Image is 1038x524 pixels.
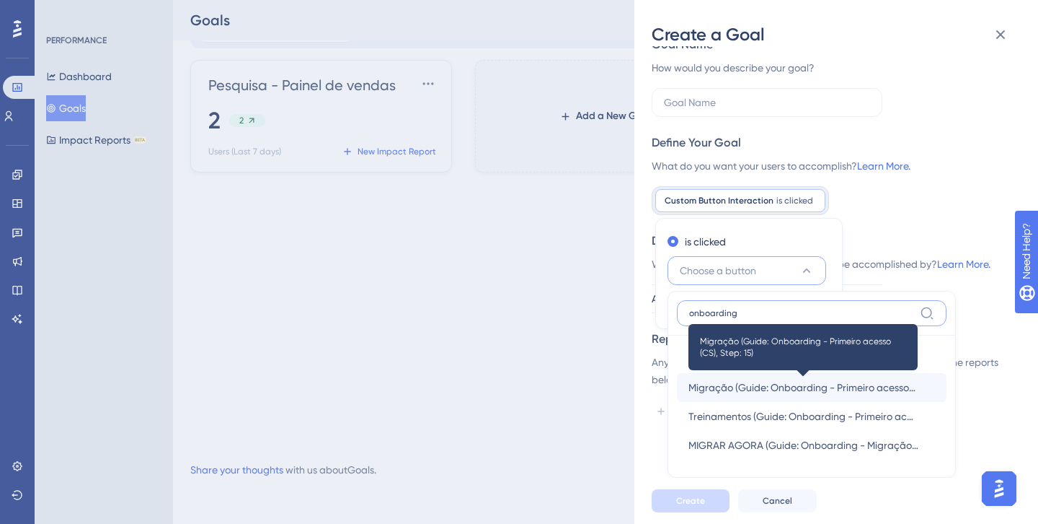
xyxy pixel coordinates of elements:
button: New Impact Report [652,400,753,423]
span: Create [676,495,705,507]
div: Define Your Target Audience [652,232,1009,250]
span: Cancel [763,495,792,507]
iframe: UserGuiding AI Assistant Launcher [977,467,1021,510]
button: Create [652,489,729,512]
button: Treinamentos (Guide: Onboarding - Primeiro acesso (CS), Step: 15) [677,402,946,431]
span: Choose a button [680,262,756,279]
button: MIGRAR AGORA (Guide: Onboarding - Migração de dados, Step: 1) [677,431,946,460]
div: Which segment do you want this goal to be accomplished by? [652,256,1009,273]
a: Learn More. [937,258,990,270]
button: Cancel [738,489,817,512]
div: What do you want your users to accomplish? [652,157,1009,175]
input: Goal Name [664,95,870,110]
div: Reports [652,331,1009,348]
div: How would you describe your goal? [652,59,1009,77]
span: Treinamentos (Guide: Onboarding - Primeiro acesso (CS), Step: 15) [688,408,918,425]
input: Search for a button [689,307,914,319]
span: All Users [652,290,689,307]
span: MIGRAR AGORA (Guide: Onboarding - Migração de dados, Step: 1) [688,437,918,454]
span: Migração (Guide: Onboarding - Primeiro acesso (CS), Step: 15) [688,379,918,396]
div: Any changes you make to the definition of this goal will reflect on the reports below. [652,354,1009,388]
span: is clicked [776,195,813,206]
a: Learn More. [857,160,910,172]
button: Migração (Guide: Onboarding - Primeiro acesso (CS), Step: 15)Migração (Guide: Onboarding - Primei... [677,373,946,402]
span: Migração (Guide: Onboarding - Primeiro acesso (CS), Step: 15) [700,336,906,359]
label: is clicked [685,233,726,250]
div: Define Your Goal [652,134,1009,152]
div: Create a Goal [652,23,1021,46]
span: Custom Button Interaction [665,195,773,206]
span: Need Help? [34,4,90,21]
button: Próximo (Guide: Onboarding - Primeiro acesso (CS), Step: 3) [677,344,946,373]
button: All Users [652,284,882,313]
button: Choose a button [667,256,826,285]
